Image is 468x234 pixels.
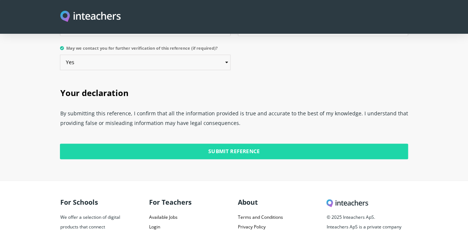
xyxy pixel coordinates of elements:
[60,46,230,55] label: May we contact you for further verification of this reference (if required)?
[238,224,265,230] a: Privacy Policy
[60,11,121,23] a: Visit this site's homepage
[60,11,121,23] img: Inteachers
[60,106,408,135] p: By submitting this reference, I confirm that all the information provided is true and accurate to...
[326,195,408,210] h3: Inteachers
[238,214,283,220] a: Terms and Conditions
[149,214,177,220] a: Available Jobs
[238,195,319,210] h3: About
[60,195,127,210] h3: For Schools
[60,87,128,98] span: Your declaration
[149,195,230,210] h3: For Teachers
[60,144,408,159] input: Submit Reference
[149,224,160,230] a: Login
